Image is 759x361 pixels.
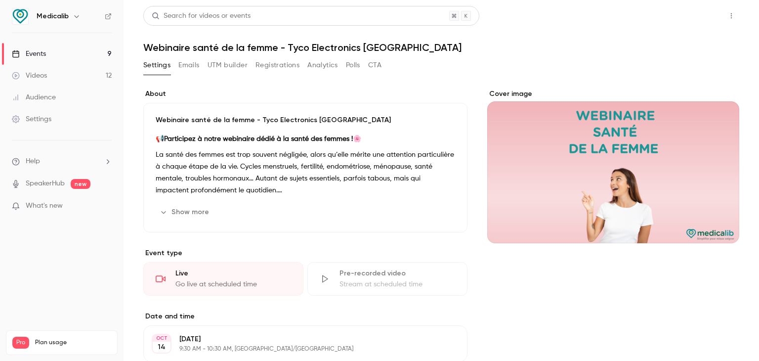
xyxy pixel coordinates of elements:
button: Analytics [307,57,338,73]
div: Salim dit… [8,138,190,197]
p: [DATE] [179,334,415,344]
p: 14 [158,342,166,352]
div: Audience [12,92,56,102]
p: 9:30 AM - 10:30 AM, [GEOGRAPHIC_DATA]/[GEOGRAPHIC_DATA] [179,345,415,353]
div: Salim dit… [8,115,190,138]
strong: Participez à notre webinaire dédié à la santé des femmes ! [164,135,353,142]
button: Télécharger la pièce jointe [47,317,55,325]
img: Medicalib [12,8,28,24]
img: Profile image for Salim [30,117,40,127]
button: Sélectionneur de fichier gif [31,317,39,325]
div: [URL][DOMAIN_NAME] [97,242,190,264]
div: Stream at scheduled time [339,279,455,289]
div: Pre-recorded video [339,269,455,278]
h1: [PERSON_NAME] [48,5,112,12]
button: Emails [178,57,199,73]
span: new [71,179,90,189]
div: Search for videos or events [152,11,251,21]
div: Pourrais tu me partager le lien de ton event stp ? [16,153,154,173]
div: Bien cordialement [43,43,182,52]
button: Sélectionneur d’emoji [15,317,23,325]
button: Accueil [155,4,173,23]
span: Help [26,156,40,167]
button: Share [676,6,716,26]
div: Vous recevrez une notification ici et par e-mail ( ) [16,72,154,101]
div: Live [175,269,291,278]
div: Operator dit… [8,66,190,115]
div: Events [12,49,46,59]
div: Fermer [173,4,191,22]
button: Registrations [255,57,299,73]
button: Show more [156,204,215,220]
label: Cover image [487,89,739,99]
li: help-dropdown-opener [12,156,112,167]
h1: Webinaire santé de la femme - Tyco Electronics [GEOGRAPHIC_DATA] [143,42,739,53]
div: user dit… [8,264,190,298]
div: LiveGo live at scheduled time [143,262,303,296]
button: UTM builder [208,57,248,73]
a: [URL][DOMAIN_NAME] [105,271,182,278]
a: [PERSON_NAME][EMAIL_ADDRESS][DOMAIN_NAME] [16,83,137,100]
a: [URL][DOMAIN_NAME] [105,203,182,211]
button: Start recording [63,317,71,325]
div: [PERSON_NAME], [16,144,154,154]
div: [URL][DOMAIN_NAME] [97,264,190,286]
div: Je vous remercie par avance pour votre aide. [43,18,182,38]
a: [URL][DOMAIN_NAME] [105,248,182,256]
button: Envoyer un message… [169,313,185,329]
label: About [143,89,467,99]
p: Event type [143,248,467,258]
div: [URL][DOMAIN_NAME] [97,219,190,241]
button: Settings [143,57,170,73]
div: Settings [12,114,51,124]
a: [URL][DOMAIN_NAME] [105,226,182,233]
span: Plan usage [35,339,111,347]
textarea: Envoyer un message... [8,296,189,313]
section: Cover image [487,89,739,243]
div: OCT [153,335,170,342]
button: CTA [368,57,381,73]
div: user dit… [8,196,190,219]
span: What's new [26,201,63,211]
button: go back [6,4,25,23]
div: [PERSON_NAME] • Il y a 31 min [16,180,110,186]
b: [PERSON_NAME] [42,118,98,125]
button: Polls [346,57,360,73]
label: Date and time [143,312,467,321]
div: [PERSON_NAME],Pourrais tu me partager le lien de ton event stp ?[PERSON_NAME] • Il y a 31 min [8,138,162,179]
div: [URL][DOMAIN_NAME] [97,196,190,218]
span: Pro [12,337,29,349]
div: user dit… [8,219,190,242]
div: Go live at scheduled time [175,279,291,289]
p: Actif [48,12,62,22]
div: Vous recevrez une notification ici et par e-mail ([PERSON_NAME][EMAIL_ADDRESS][DOMAIN_NAME]) [8,66,162,107]
h6: Medicalib [37,11,69,21]
p: La santé des femmes est trop souvent négligée, alors qu’elle mérite une attention particulière à ... [156,149,455,196]
p: Webinaire santé de la femme - Tyco Electronics [GEOGRAPHIC_DATA] [156,115,455,125]
div: joined the conversation [42,117,169,126]
div: user dit… [8,242,190,265]
div: Pre-recorded videoStream at scheduled time [307,262,467,296]
div: Videos [12,71,47,81]
p: 📢 🌸 [156,133,455,145]
img: Profile image for Salim [28,5,44,21]
a: SpeakerHub [26,179,65,189]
